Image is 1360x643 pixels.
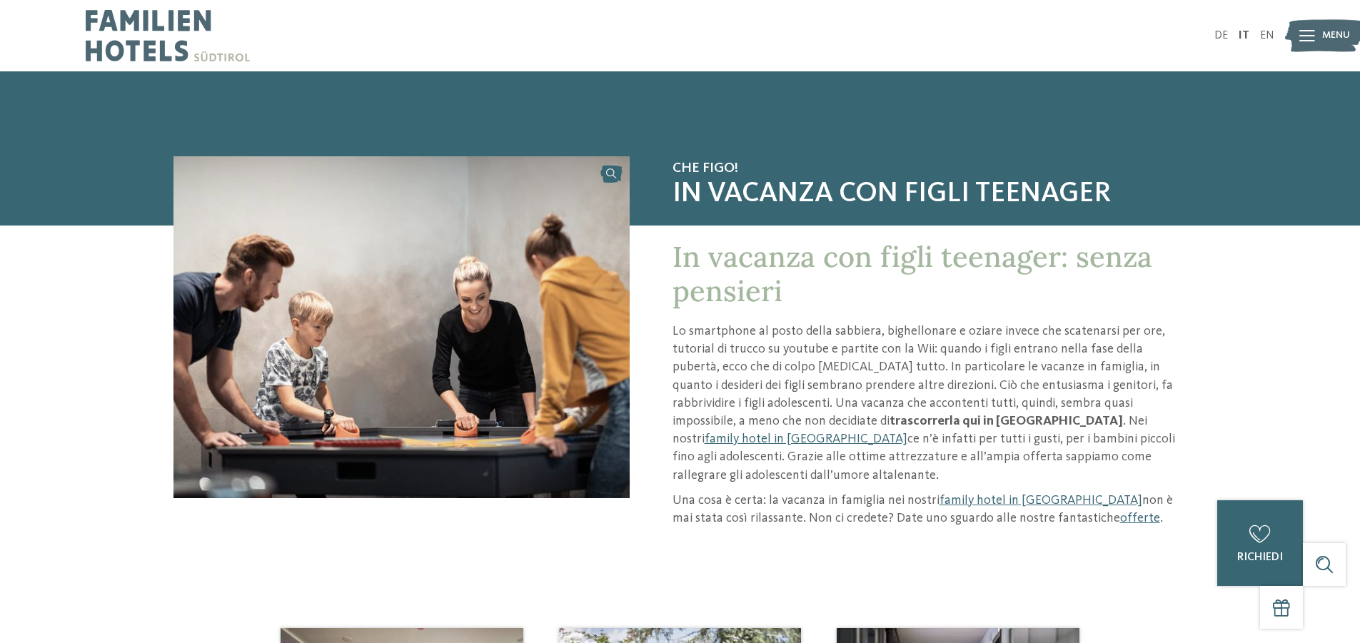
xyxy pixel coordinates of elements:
[1322,29,1350,43] span: Menu
[673,160,1187,177] span: Che figo!
[1217,500,1303,586] a: richiedi
[1120,512,1160,525] a: offerte
[1214,30,1228,41] a: DE
[1239,30,1249,41] a: IT
[890,415,1123,427] strong: trascorrerla qui in [GEOGRAPHIC_DATA]
[940,494,1142,507] a: family hotel in [GEOGRAPHIC_DATA]
[705,432,907,445] a: family hotel in [GEOGRAPHIC_DATA]
[673,323,1187,485] p: Lo smartphone al posto della sabbiera, bighellonare e oziare invece che scatenarsi per ore, tutor...
[173,156,630,498] img: Progettate delle vacanze con i vostri figli teenager?
[1237,552,1283,563] span: richiedi
[673,238,1152,309] span: In vacanza con figli teenager: senza pensieri
[1260,30,1274,41] a: EN
[673,177,1187,211] span: In vacanza con figli teenager
[673,492,1187,527] p: Una cosa è certa: la vacanza in famiglia nei nostri non è mai stata così rilassante. Non ci crede...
